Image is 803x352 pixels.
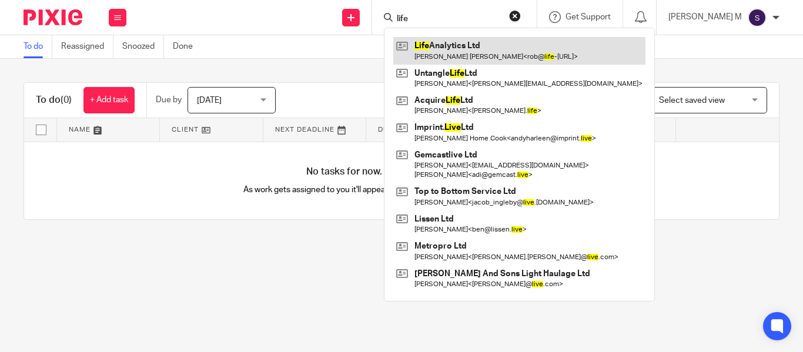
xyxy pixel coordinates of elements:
p: Due by [156,94,182,106]
img: Pixie [24,9,82,25]
span: Get Support [566,13,611,21]
p: As work gets assigned to you it'll appear here automatically, helping you stay organised. [213,184,590,196]
h4: No tasks for now. Relax and enjoy your day! [24,166,779,178]
h1: To do [36,94,72,106]
a: Done [173,35,202,58]
a: + Add task [83,87,135,113]
span: [DATE] [197,96,222,105]
input: Search [396,14,501,25]
a: Snoozed [122,35,164,58]
a: To do [24,35,52,58]
a: Reassigned [61,35,113,58]
button: Clear [509,10,521,22]
img: svg%3E [748,8,767,27]
span: (0) [61,95,72,105]
span: Select saved view [659,96,725,105]
p: [PERSON_NAME] M [668,11,742,23]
